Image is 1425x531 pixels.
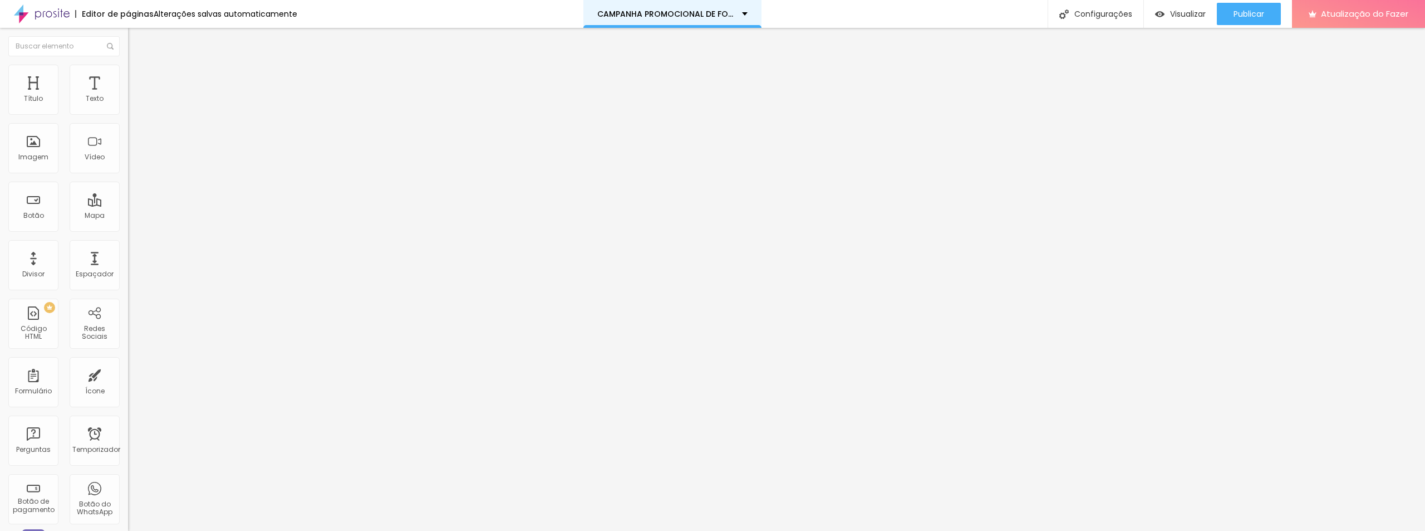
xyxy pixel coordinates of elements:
[24,94,43,103] font: Título
[1217,3,1281,25] button: Publicar
[1144,3,1217,25] button: Visualizar
[16,445,51,454] font: Perguntas
[18,152,48,162] font: Imagem
[154,8,297,20] font: Alterações salvas automaticamente
[13,496,55,514] font: Botão de pagamento
[107,43,114,50] img: Ícone
[15,386,52,396] font: Formulário
[128,28,1425,531] iframe: Editor
[1234,8,1264,20] font: Publicar
[85,386,105,396] font: Ícone
[1059,9,1069,19] img: Ícone
[597,8,789,20] font: CAMPANHA PROMOCIONAL DE FORMATURA 2025
[1155,9,1164,19] img: view-1.svg
[22,269,45,279] font: Divisor
[23,211,44,220] font: Botão
[1170,8,1206,20] font: Visualizar
[8,36,120,56] input: Buscar elemento
[82,324,107,341] font: Redes Sociais
[21,324,47,341] font: Código HTML
[72,445,120,454] font: Temporizador
[86,94,104,103] font: Texto
[77,499,112,517] font: Botão do WhatsApp
[76,269,114,279] font: Espaçador
[85,152,105,162] font: Vídeo
[1321,8,1408,20] font: Atualização do Fazer
[82,8,154,20] font: Editor de páginas
[85,211,105,220] font: Mapa
[1074,8,1132,20] font: Configurações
